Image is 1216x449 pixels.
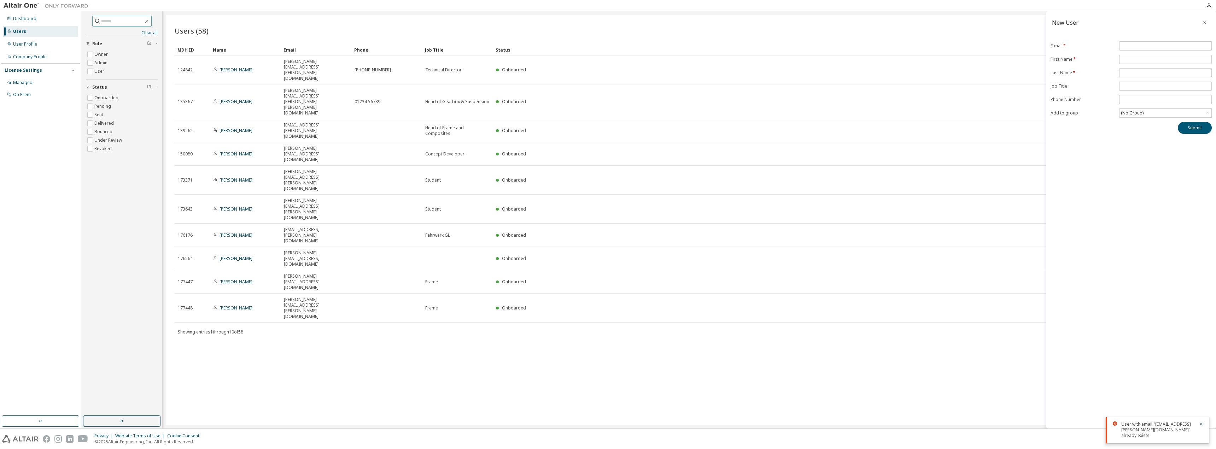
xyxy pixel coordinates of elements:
[13,80,33,85] div: Managed
[284,273,348,290] span: [PERSON_NAME][EMAIL_ADDRESS][DOMAIN_NAME]
[283,44,349,55] div: Email
[147,41,151,47] span: Clear filter
[86,36,158,52] button: Role
[220,206,252,212] a: [PERSON_NAME]
[4,2,92,9] img: Altair One
[175,26,209,36] span: Users (58)
[425,125,490,136] span: Head of Frame and Composites
[284,227,348,244] span: [EMAIL_ADDRESS][PERSON_NAME][DOMAIN_NAME]
[220,255,252,261] a: [PERSON_NAME]
[13,54,47,60] div: Company Profile
[92,41,102,47] span: Role
[13,92,31,98] div: On Prem
[502,305,526,311] span: Onboarded
[94,67,106,76] label: User
[86,30,158,36] a: Clear all
[1051,110,1115,116] label: Add to group
[178,206,193,212] span: 173643
[94,102,112,111] label: Pending
[177,44,207,55] div: MDH ID
[94,433,115,439] div: Privacy
[284,169,348,191] span: [PERSON_NAME][EMAIL_ADDRESS][PERSON_NAME][DOMAIN_NAME]
[355,67,391,73] span: [PHONE_NUMBER]
[94,439,204,445] p: © 2025 Altair Engineering, Inc. All Rights Reserved.
[502,177,526,183] span: Onboarded
[1051,70,1115,76] label: Last Name
[355,99,380,105] span: 01234 56789
[425,177,441,183] span: Student
[284,297,348,319] span: [PERSON_NAME][EMAIL_ADDRESS][PERSON_NAME][DOMAIN_NAME]
[1121,421,1195,438] div: User with email "[EMAIL_ADDRESS][PERSON_NAME][DOMAIN_NAME]" already exists.
[178,99,193,105] span: 135367
[284,88,348,116] span: [PERSON_NAME][EMAIL_ADDRESS][PERSON_NAME][PERSON_NAME][DOMAIN_NAME]
[425,99,489,105] span: Head of Gearbox & Suspension
[78,435,88,443] img: youtube.svg
[94,111,105,119] label: Sent
[502,151,526,157] span: Onboarded
[94,94,120,102] label: Onboarded
[178,256,193,261] span: 176564
[1052,20,1078,25] div: New User
[220,67,252,73] a: [PERSON_NAME]
[284,59,348,81] span: [PERSON_NAME][EMAIL_ADDRESS][PERSON_NAME][DOMAIN_NAME]
[86,79,158,95] button: Status
[220,279,252,285] a: [PERSON_NAME]
[220,151,252,157] a: [PERSON_NAME]
[178,329,243,335] span: Showing entries 1 through 10 of 58
[213,44,278,55] div: Name
[178,151,193,157] span: 150080
[284,146,348,163] span: [PERSON_NAME][EMAIL_ADDRESS][DOMAIN_NAME]
[94,144,113,153] label: Revoked
[115,433,167,439] div: Website Terms of Use
[94,128,114,136] label: Bounced
[1119,109,1211,117] div: (No Group)
[5,67,42,73] div: License Settings
[425,151,464,157] span: Concept Developer
[178,305,193,311] span: 177448
[13,41,37,47] div: User Profile
[425,232,450,238] span: Fahrwerk GL
[284,198,348,220] span: [PERSON_NAME][EMAIL_ADDRESS][PERSON_NAME][DOMAIN_NAME]
[94,119,115,128] label: Delivered
[220,232,252,238] a: [PERSON_NAME]
[94,59,109,67] label: Admin
[178,232,193,238] span: 176176
[425,67,462,73] span: Technical Director
[502,255,526,261] span: Onboarded
[13,29,26,34] div: Users
[66,435,74,443] img: linkedin.svg
[502,279,526,285] span: Onboarded
[1051,57,1115,62] label: First Name
[502,99,526,105] span: Onboarded
[1051,83,1115,89] label: Job Title
[94,50,109,59] label: Owner
[284,250,348,267] span: [PERSON_NAME][EMAIL_ADDRESS][DOMAIN_NAME]
[354,44,419,55] div: Phone
[178,128,193,134] span: 139262
[1120,109,1145,117] div: (No Group)
[54,435,62,443] img: instagram.svg
[425,206,441,212] span: Student
[425,305,438,311] span: Frame
[425,279,438,285] span: Frame
[502,232,526,238] span: Onboarded
[92,84,107,90] span: Status
[43,435,50,443] img: facebook.svg
[178,279,193,285] span: 177447
[220,99,252,105] a: [PERSON_NAME]
[178,177,193,183] span: 173371
[167,433,204,439] div: Cookie Consent
[178,67,193,73] span: 124842
[94,136,123,144] label: Under Review
[284,122,348,139] span: [EMAIL_ADDRESS][PERSON_NAME][DOMAIN_NAME]
[502,128,526,134] span: Onboarded
[13,16,36,22] div: Dashboard
[496,44,1167,55] div: Status
[502,67,526,73] span: Onboarded
[147,84,151,90] span: Clear filter
[220,305,252,311] a: [PERSON_NAME]
[502,206,526,212] span: Onboarded
[220,177,252,183] a: [PERSON_NAME]
[220,128,252,134] a: [PERSON_NAME]
[425,44,490,55] div: Job Title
